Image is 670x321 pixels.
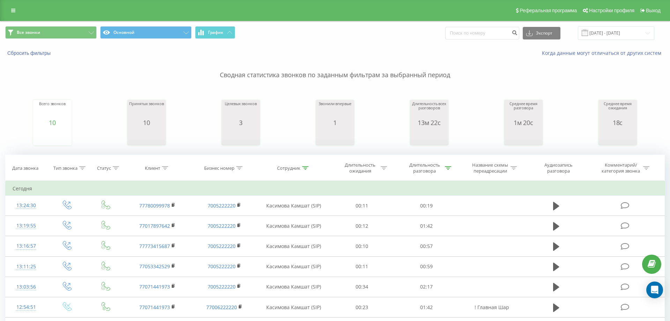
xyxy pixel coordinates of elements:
span: График [208,30,223,35]
button: Основной [100,26,192,39]
td: Касимова Камшат (SIP) [258,277,330,297]
td: 01:42 [394,297,458,318]
div: Статус [97,165,111,171]
div: Аудиозапись разговора [536,162,581,174]
div: 12:54:51 [13,300,40,314]
td: 00:59 [394,256,458,277]
button: Сбросить фильтры [5,50,54,56]
a: 77773415687 [139,243,170,249]
div: 10 [39,119,66,126]
div: Open Intercom Messenger [646,282,663,298]
div: 1м 20с [506,119,541,126]
div: Длительность всех разговоров [412,102,447,119]
td: 02:17 [394,277,458,297]
a: 7005222220 [208,283,236,290]
td: Касимова Камшат (SIP) [258,216,330,236]
a: 77780099978 [139,202,170,209]
div: Звонили впервые [319,102,351,119]
td: 00:57 [394,236,458,256]
div: Длительность разговора [406,162,443,174]
div: 13:03:56 [13,280,40,294]
td: 00:23 [330,297,394,318]
a: 77053342529 [139,263,170,270]
td: 00:34 [330,277,394,297]
td: 00:11 [330,196,394,216]
div: 13:19:55 [13,219,40,233]
div: 13м 22с [412,119,447,126]
div: Среднее время разговора [506,102,541,119]
div: Название схемы переадресации [471,162,509,174]
button: Все звонки [5,26,97,39]
a: 77071441973 [139,283,170,290]
div: Сотрудник [277,165,300,171]
a: 7005222220 [208,263,236,270]
div: Длительность ожидания [342,162,379,174]
a: 7005222220 [208,243,236,249]
td: Касимова Камшат (SIP) [258,236,330,256]
div: 18с [600,119,635,126]
span: Реферальная программа [520,8,577,13]
td: 00:11 [330,256,394,277]
div: Дата звонка [12,165,38,171]
p: Сводная статистика звонков по заданным фильтрам за выбранный период [5,57,665,80]
td: Касимова Камшат (SIP) [258,196,330,216]
td: 01:42 [394,216,458,236]
div: Комментарий/категория звонка [601,162,641,174]
td: Касимова Камшат (SIP) [258,297,330,318]
a: 7005222220 [208,202,236,209]
td: Сегодня [6,182,665,196]
button: Экспорт [523,27,560,39]
div: Целевых звонков [225,102,256,119]
div: 3 [225,119,256,126]
a: 77017897642 [139,222,170,229]
div: Среднее время ожидания [600,102,635,119]
input: Поиск по номеру [445,27,519,39]
span: Настройки профиля [589,8,634,13]
div: Тип звонка [53,165,77,171]
a: 77071441973 [139,304,170,311]
div: Всего звонков [39,102,66,119]
div: 10 [129,119,164,126]
a: 77006222220 [206,304,237,311]
div: 13:11:25 [13,260,40,273]
div: 13:16:57 [13,239,40,253]
span: Все звонки [17,30,40,35]
a: 7005222220 [208,222,236,229]
td: 00:10 [330,236,394,256]
td: 00:12 [330,216,394,236]
div: Бизнес номер [204,165,234,171]
a: Когда данные могут отличаться от других систем [542,50,665,56]
span: Выход [646,8,661,13]
td: Касимова Камшат (SIP) [258,256,330,277]
td: 00:19 [394,196,458,216]
div: Клиент [145,165,160,171]
div: 13:24:30 [13,199,40,212]
div: Принятых звонков [129,102,164,119]
td: ! Главная Шар [459,297,526,318]
div: 1 [319,119,351,126]
button: График [195,26,235,39]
